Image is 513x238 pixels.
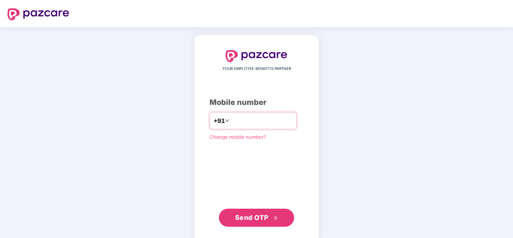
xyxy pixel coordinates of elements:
span: YOUR EMPLOYEE BENEFITS PARTNER [222,66,291,72]
img: logo [226,50,287,62]
span: down [225,118,229,123]
div: Mobile number [209,97,304,108]
span: Send OTP [235,214,269,221]
button: Send OTPdouble-right [219,209,294,227]
span: +91 [214,116,225,126]
span: double-right [273,216,278,221]
a: Change mobile number? [209,134,266,140]
img: logo [8,8,69,20]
